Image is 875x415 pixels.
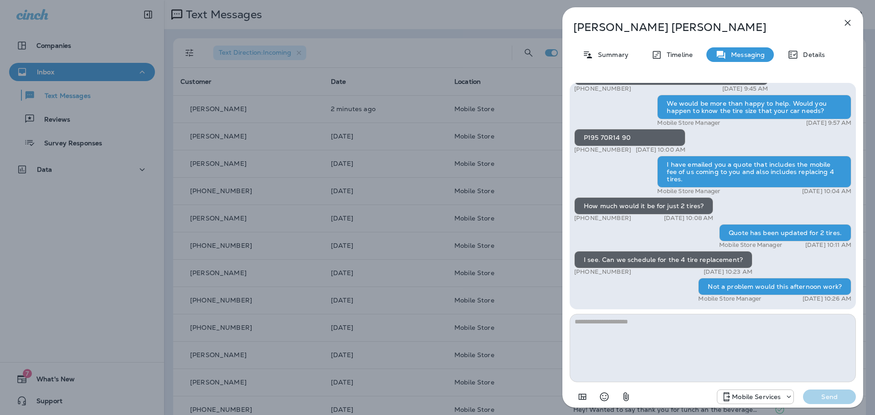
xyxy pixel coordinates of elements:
p: [DATE] 10:23 AM [704,268,752,276]
button: Select an emoji [595,388,613,406]
p: [PHONE_NUMBER] [574,268,631,276]
p: [PHONE_NUMBER] [574,215,631,222]
p: [PERSON_NAME] [PERSON_NAME] [573,21,822,34]
p: Details [798,51,825,58]
p: [DATE] 10:04 AM [802,188,851,195]
div: +1 (402) 537-0264 [717,391,793,402]
p: [DATE] 10:26 AM [803,295,851,302]
p: Mobile Store Manager [657,119,720,127]
p: [DATE] 9:57 AM [806,119,851,127]
div: How much would it be for just 2 tires? [574,197,713,215]
p: Mobile Store Manager [698,295,761,302]
div: I have emailed you a quote that includes the mobile fee of us coming to you and also includes rep... [657,156,851,188]
div: P195 70R14 90 [574,129,685,146]
p: Mobile Store Manager [719,241,782,249]
div: Not a problem would this afternoon work? [698,278,851,295]
p: [DATE] 10:08 AM [664,215,713,222]
p: [DATE] 10:11 AM [805,241,851,249]
button: Add in a premade template [573,388,592,406]
div: We would be more than happy to help. Would you happen to know the tire size that your car needs? [657,95,851,119]
p: Mobile Store Manager [657,188,720,195]
p: [DATE] 10:00 AM [636,146,685,154]
p: Summary [593,51,628,58]
p: [DATE] 9:45 AM [722,85,768,92]
div: I see. Can we schedule for the 4 tire replacement? [574,251,752,268]
p: [PHONE_NUMBER] [574,146,631,154]
p: Messaging [726,51,765,58]
p: Mobile Services [732,393,781,400]
div: Quote has been updated for 2 tires. [719,224,851,241]
p: Timeline [662,51,693,58]
p: [PHONE_NUMBER] [574,85,631,92]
